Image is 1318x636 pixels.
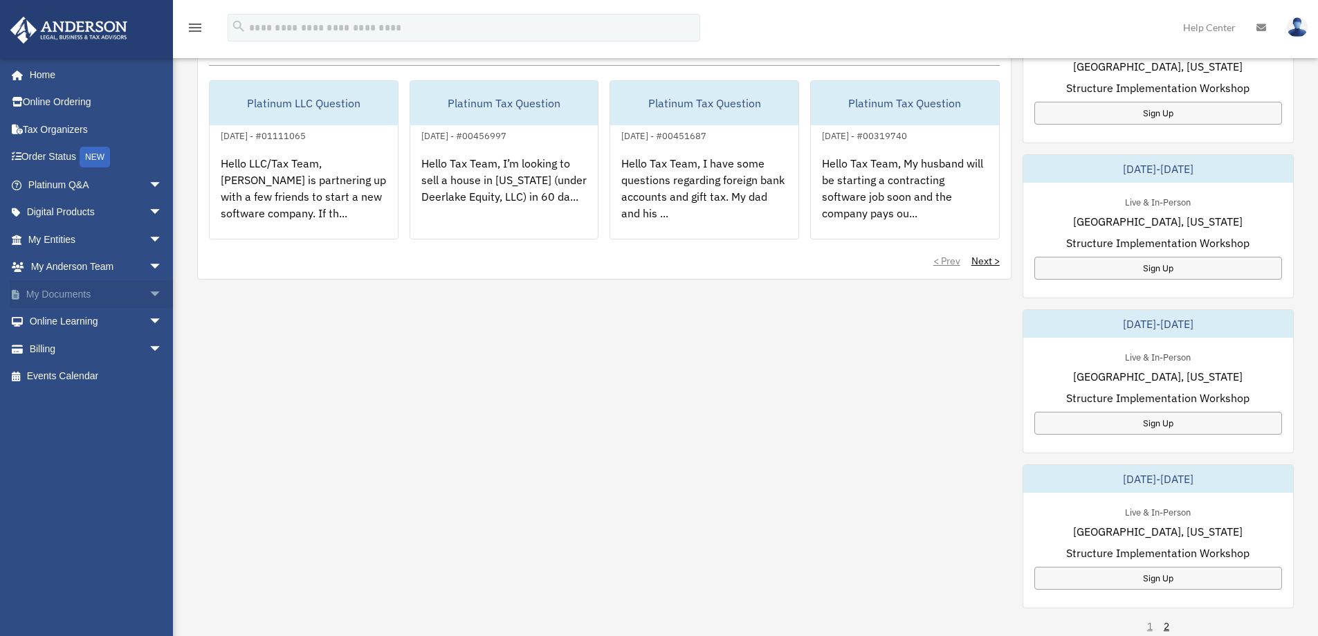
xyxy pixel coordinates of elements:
a: Platinum LLC Question[DATE] - #01111065Hello LLC/Tax Team, [PERSON_NAME] is partnering up with a ... [209,80,399,239]
span: [GEOGRAPHIC_DATA], [US_STATE] [1073,523,1243,540]
span: arrow_drop_down [149,226,176,254]
a: Online Ordering [10,89,183,116]
div: Hello Tax Team, My husband will be starting a contracting software job soon and the company pays ... [811,144,999,252]
a: My Anderson Teamarrow_drop_down [10,253,183,281]
div: Hello Tax Team, I’m looking to sell a house in [US_STATE] (under Deerlake Equity, LLC) in 60 da... [410,144,598,252]
div: [DATE] - #00319740 [811,127,918,142]
div: Platinum Tax Question [811,81,999,125]
a: My Documentsarrow_drop_down [10,280,183,308]
span: Structure Implementation Workshop [1066,80,1250,96]
a: Home [10,61,176,89]
a: Sign Up [1034,257,1282,280]
i: menu [187,19,203,36]
span: [GEOGRAPHIC_DATA], [US_STATE] [1073,213,1243,230]
span: arrow_drop_down [149,335,176,363]
div: Live & In-Person [1114,504,1202,518]
a: Order StatusNEW [10,143,183,172]
div: Platinum Tax Question [410,81,598,125]
span: arrow_drop_down [149,199,176,227]
span: arrow_drop_down [149,253,176,282]
div: Hello LLC/Tax Team, [PERSON_NAME] is partnering up with a few friends to start a new software com... [210,144,398,252]
a: 2 [1164,619,1169,633]
span: Structure Implementation Workshop [1066,390,1250,406]
a: Platinum Tax Question[DATE] - #00456997Hello Tax Team, I’m looking to sell a house in [US_STATE] ... [410,80,599,239]
a: menu [187,24,203,36]
a: Digital Productsarrow_drop_down [10,199,183,226]
div: Platinum LLC Question [210,81,398,125]
div: [DATE]-[DATE] [1023,465,1293,493]
div: Platinum Tax Question [610,81,798,125]
span: [GEOGRAPHIC_DATA], [US_STATE] [1073,368,1243,385]
div: [DATE] - #01111065 [210,127,317,142]
a: Sign Up [1034,567,1282,590]
div: [DATE] - #00451687 [610,127,717,142]
a: Billingarrow_drop_down [10,335,183,363]
span: Structure Implementation Workshop [1066,545,1250,561]
a: Platinum Q&Aarrow_drop_down [10,171,183,199]
span: Structure Implementation Workshop [1066,235,1250,251]
span: arrow_drop_down [149,280,176,309]
a: Tax Organizers [10,116,183,143]
div: [DATE] - #00456997 [410,127,518,142]
div: [DATE]-[DATE] [1023,155,1293,183]
a: Next > [971,254,1000,268]
span: [GEOGRAPHIC_DATA], [US_STATE] [1073,58,1243,75]
span: arrow_drop_down [149,171,176,199]
a: Online Learningarrow_drop_down [10,308,183,336]
img: Anderson Advisors Platinum Portal [6,17,131,44]
div: Live & In-Person [1114,349,1202,363]
span: arrow_drop_down [149,308,176,336]
i: search [231,19,246,34]
a: Sign Up [1034,102,1282,125]
a: Sign Up [1034,412,1282,435]
a: Events Calendar [10,363,183,390]
img: User Pic [1287,17,1308,37]
div: [DATE]-[DATE] [1023,310,1293,338]
a: My Entitiesarrow_drop_down [10,226,183,253]
div: Live & In-Person [1114,194,1202,208]
div: NEW [80,147,110,167]
a: Platinum Tax Question[DATE] - #00451687Hello Tax Team, I have some questions regarding foreign ba... [610,80,799,239]
div: Hello Tax Team, I have some questions regarding foreign bank accounts and gift tax. My dad and hi... [610,144,798,252]
a: Platinum Tax Question[DATE] - #00319740Hello Tax Team, My husband will be starting a contracting ... [810,80,1000,239]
